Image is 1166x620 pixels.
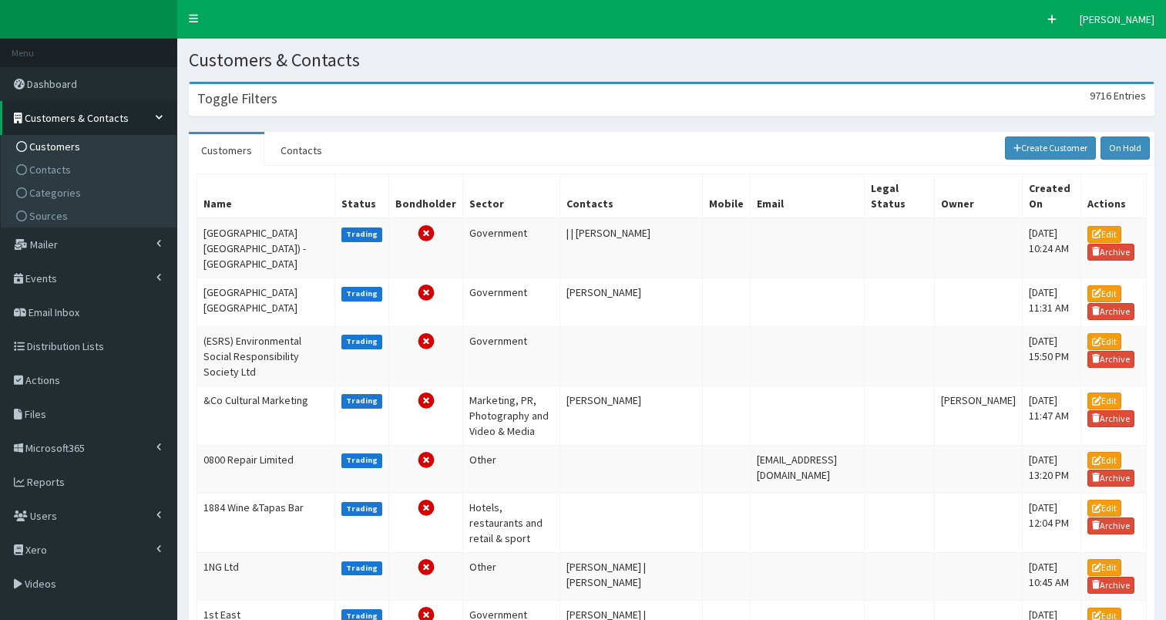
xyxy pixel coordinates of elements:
[341,561,383,575] label: Trading
[334,174,389,219] th: Status
[1087,470,1135,487] a: Archive
[197,174,335,219] th: Name
[189,50,1154,70] h1: Customers & Contacts
[1022,445,1080,493] td: [DATE] 13:20 PM
[1022,174,1080,219] th: Created On
[1087,303,1135,320] a: Archive
[1080,174,1146,219] th: Actions
[703,174,751,219] th: Mobile
[1022,278,1080,326] td: [DATE] 11:31 AM
[1114,89,1146,103] span: Entries
[341,394,383,408] label: Trading
[934,386,1022,445] td: [PERSON_NAME]
[1087,410,1135,427] a: Archive
[1022,218,1080,278] td: [DATE] 10:24 AM
[463,445,560,493] td: Other
[463,174,560,219] th: Sector
[463,386,560,445] td: Marketing, PR, Photography and Video & Media
[1087,577,1135,594] a: Archive
[268,134,334,167] a: Contacts
[25,271,57,285] span: Events
[1080,12,1154,26] span: [PERSON_NAME]
[560,218,703,278] td: | | [PERSON_NAME]
[25,407,46,421] span: Files
[463,552,560,600] td: Other
[29,140,80,153] span: Customers
[1087,285,1121,302] a: Edit
[25,441,85,455] span: Microsoft365
[189,134,264,167] a: Customers
[1087,244,1135,261] a: Archive
[197,552,335,600] td: 1NG Ltd
[29,209,68,223] span: Sources
[560,174,703,219] th: Contacts
[197,445,335,493] td: 0800 Repair Limited
[463,326,560,386] td: Government
[5,158,176,181] a: Contacts
[560,552,703,600] td: [PERSON_NAME] | [PERSON_NAME]
[5,181,176,204] a: Categories
[25,577,56,591] span: Videos
[1005,136,1097,160] a: Create Customer
[29,163,71,177] span: Contacts
[1087,393,1121,409] a: Edit
[197,386,335,445] td: &Co Cultural Marketing
[560,386,703,445] td: [PERSON_NAME]
[1087,452,1121,469] a: Edit
[197,278,335,326] td: [GEOGRAPHIC_DATA] [GEOGRAPHIC_DATA]
[25,111,129,125] span: Customers & Contacts
[1022,326,1080,386] td: [DATE] 15:50 PM
[463,218,560,278] td: Government
[1087,226,1121,243] a: Edit
[560,278,703,326] td: [PERSON_NAME]
[1090,89,1111,103] span: 9716
[1022,552,1080,600] td: [DATE] 10:45 AM
[197,493,335,552] td: 1884 Wine &Tapas Bar
[25,543,47,557] span: Xero
[27,77,77,91] span: Dashboard
[463,278,560,326] td: Government
[934,174,1022,219] th: Owner
[1087,517,1135,534] a: Archive
[341,227,383,241] label: Trading
[1022,386,1080,445] td: [DATE] 11:47 AM
[1100,136,1150,160] a: On Hold
[30,509,57,523] span: Users
[197,218,335,278] td: [GEOGRAPHIC_DATA] [GEOGRAPHIC_DATA]) - [GEOGRAPHIC_DATA]
[751,174,865,219] th: Email
[5,135,176,158] a: Customers
[1087,351,1135,368] a: Archive
[5,204,176,227] a: Sources
[27,475,65,489] span: Reports
[1087,333,1121,350] a: Edit
[29,186,81,200] span: Categories
[1022,493,1080,552] td: [DATE] 12:04 PM
[27,339,104,353] span: Distribution Lists
[25,373,60,387] span: Actions
[1087,559,1121,576] a: Edit
[864,174,934,219] th: Legal Status
[30,238,58,251] span: Mailer
[341,502,383,516] label: Trading
[341,287,383,301] label: Trading
[197,92,277,106] h3: Toggle Filters
[463,493,560,552] td: Hotels, restaurants and retail & sport
[29,305,79,319] span: Email Inbox
[341,453,383,467] label: Trading
[197,326,335,386] td: (ESRS) Environmental Social Responsibility Society Ltd
[751,445,865,493] td: [EMAIL_ADDRESS][DOMAIN_NAME]
[341,335,383,349] label: Trading
[389,174,463,219] th: Bondholder
[1087,500,1121,517] a: Edit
